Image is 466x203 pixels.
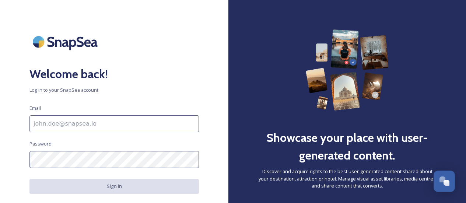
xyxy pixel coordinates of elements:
[29,115,199,132] input: john.doe@snapsea.io
[29,29,103,54] img: SnapSea Logo
[29,105,41,112] span: Email
[29,179,199,193] button: Sign in
[29,65,199,83] h2: Welcome back!
[306,29,389,111] img: 63b42ca75bacad526042e722_Group%20154-p-800.png
[29,140,52,147] span: Password
[258,129,437,164] h2: Showcase your place with user-generated content.
[29,87,199,94] span: Log in to your SnapSea account
[258,168,437,189] span: Discover and acquire rights to the best user-generated content shared about your destination, att...
[434,171,455,192] button: Open Chat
